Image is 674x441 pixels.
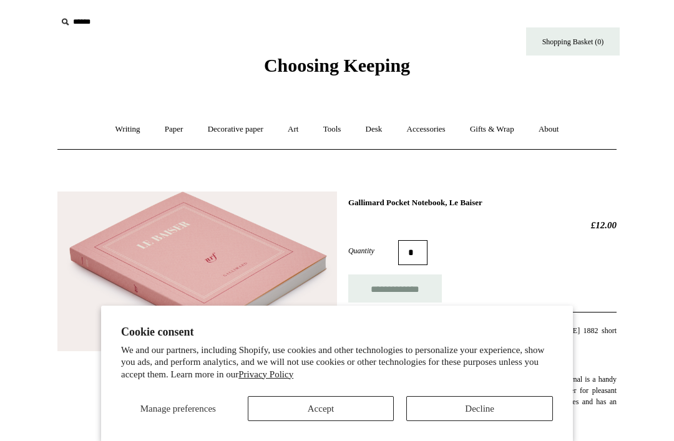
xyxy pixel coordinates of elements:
[121,326,553,339] h2: Cookie consent
[248,396,394,421] button: Accept
[276,113,310,146] a: Art
[312,113,353,146] a: Tools
[140,404,216,414] span: Manage preferences
[197,113,275,146] a: Decorative paper
[121,396,235,421] button: Manage preferences
[527,113,570,146] a: About
[459,113,525,146] a: Gifts & Wrap
[354,113,394,146] a: Desk
[348,220,617,231] h2: £12.00
[406,396,553,421] button: Decline
[348,198,617,208] h1: Gallimard Pocket Notebook, Le Baiser
[264,55,410,75] span: Choosing Keeping
[121,344,553,381] p: We and our partners, including Shopify, use cookies and other technologies to personalize your ex...
[104,113,152,146] a: Writing
[264,65,410,74] a: Choosing Keeping
[396,113,457,146] a: Accessories
[154,113,195,146] a: Paper
[57,191,337,351] img: Gallimard Pocket Notebook, Le Baiser
[238,369,293,379] a: Privacy Policy
[526,27,620,56] a: Shopping Basket (0)
[348,245,398,256] label: Quantity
